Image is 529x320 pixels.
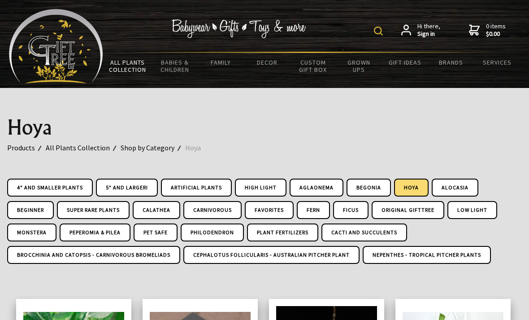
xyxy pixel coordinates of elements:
[486,22,506,38] span: 0 items
[235,179,286,197] a: High Light
[7,142,46,153] a: Products
[372,201,444,219] a: Original GiftTree
[183,201,242,219] a: Carnivorous
[417,22,440,38] span: Hi there,
[7,246,180,264] a: Brocchinia And Catopsis - Carnivorous Bromeliads
[7,117,522,138] h1: Hoya
[336,53,382,79] a: Grown Ups
[321,224,407,241] a: Cacti and Succulents
[171,19,306,38] img: Babywear - Gifts - Toys & more
[474,53,520,72] a: Services
[7,201,54,219] a: Beginner
[57,201,130,219] a: Super Rare Plants
[347,179,391,197] a: Begonia
[134,224,178,241] a: Pet Safe
[290,53,336,79] a: Custom Gift Box
[244,53,290,72] a: Decor
[7,179,93,197] a: 4" and Smaller Plants
[382,53,428,72] a: Gift Ideas
[394,179,429,197] a: Hoya
[417,30,440,38] strong: Sign in
[185,142,212,153] a: Hoya
[447,201,497,219] a: Low Light
[432,179,478,197] a: Alocasia
[161,179,232,197] a: Artificial Plants
[333,201,369,219] a: Ficus
[181,224,244,241] a: Philodendron
[374,26,383,35] img: product search
[401,22,440,38] a: Hi there,Sign in
[247,224,318,241] a: Plant Fertilizers
[121,142,185,153] a: Shop by Category
[469,22,506,38] a: 0 items$0.00
[46,142,121,153] a: All Plants Collection
[133,201,180,219] a: Calathea
[96,179,158,197] a: 5" and Larger!
[152,53,198,79] a: Babies & Children
[60,224,130,241] a: Peperomia & Pilea
[183,246,360,264] a: Cephalotus Follicularis - Australian Pitcher Plant
[290,179,343,197] a: Aglaonema
[245,201,294,219] a: Favorites
[363,246,491,264] a: Nepenthes - Tropical Pitcher Plants
[428,53,474,72] a: Brands
[9,9,103,83] img: Babyware - Gifts - Toys and more...
[198,53,244,72] a: Family
[103,53,152,79] a: All Plants Collection
[486,30,506,38] strong: $0.00
[297,201,330,219] a: Fern
[7,224,56,241] a: Monstera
